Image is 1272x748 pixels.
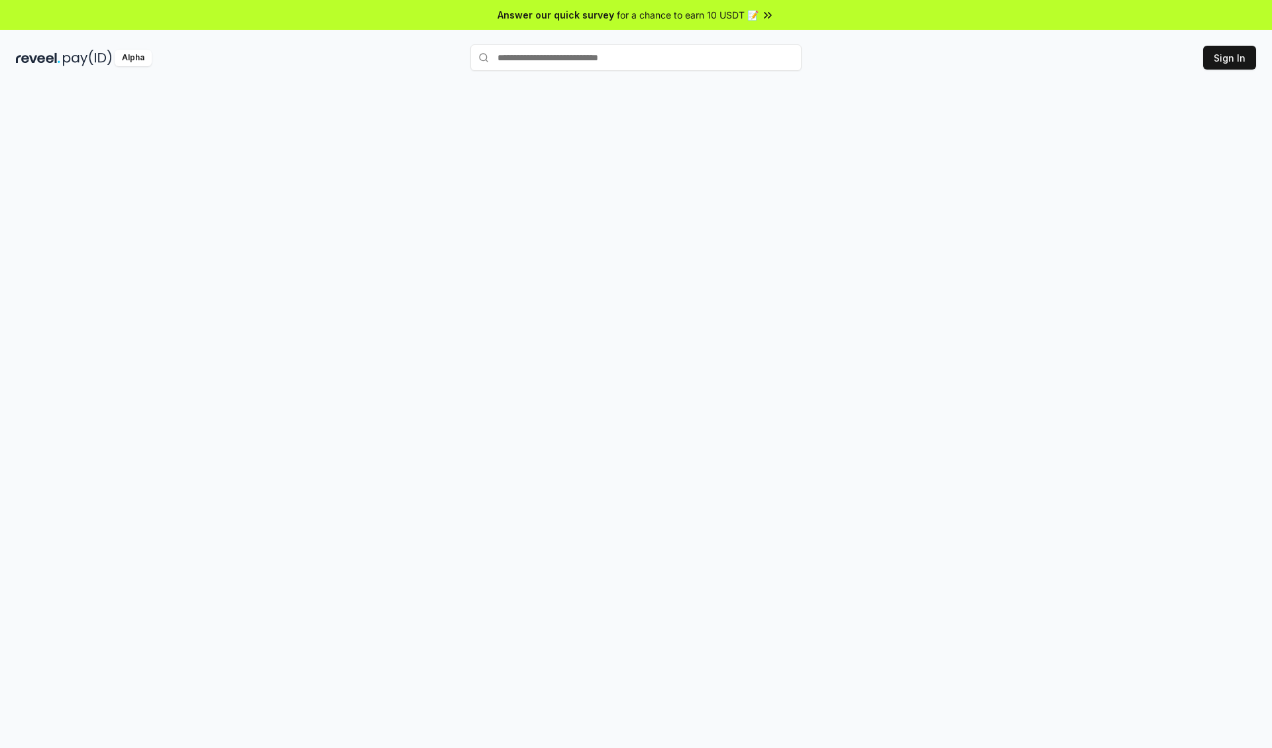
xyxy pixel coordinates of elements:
img: pay_id [63,50,112,66]
img: reveel_dark [16,50,60,66]
div: Alpha [115,50,152,66]
span: for a chance to earn 10 USDT 📝 [617,8,759,22]
button: Sign In [1203,46,1256,70]
span: Answer our quick survey [498,8,614,22]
